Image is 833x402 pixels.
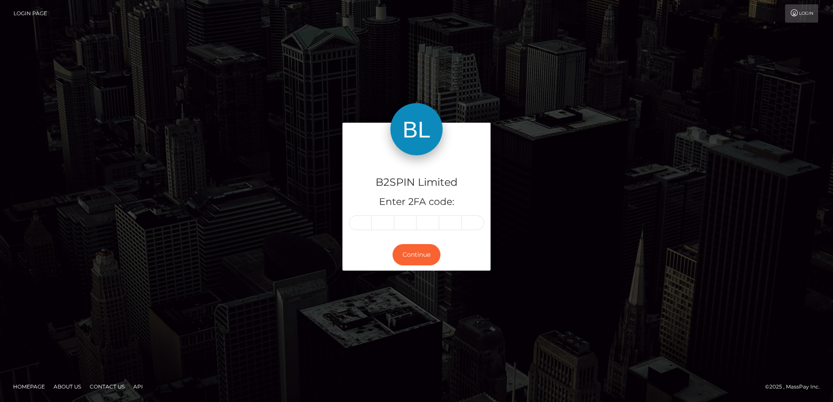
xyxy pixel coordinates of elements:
[390,103,443,155] img: B2SPIN Limited
[14,4,47,23] a: Login Page
[50,380,85,393] a: About Us
[349,175,484,190] h4: B2SPIN Limited
[393,244,440,265] button: Continue
[130,380,146,393] a: API
[349,195,484,209] h5: Enter 2FA code:
[785,4,818,23] a: Login
[86,380,128,393] a: Contact Us
[10,380,48,393] a: Homepage
[765,382,826,392] div: © 2025 , MassPay Inc.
